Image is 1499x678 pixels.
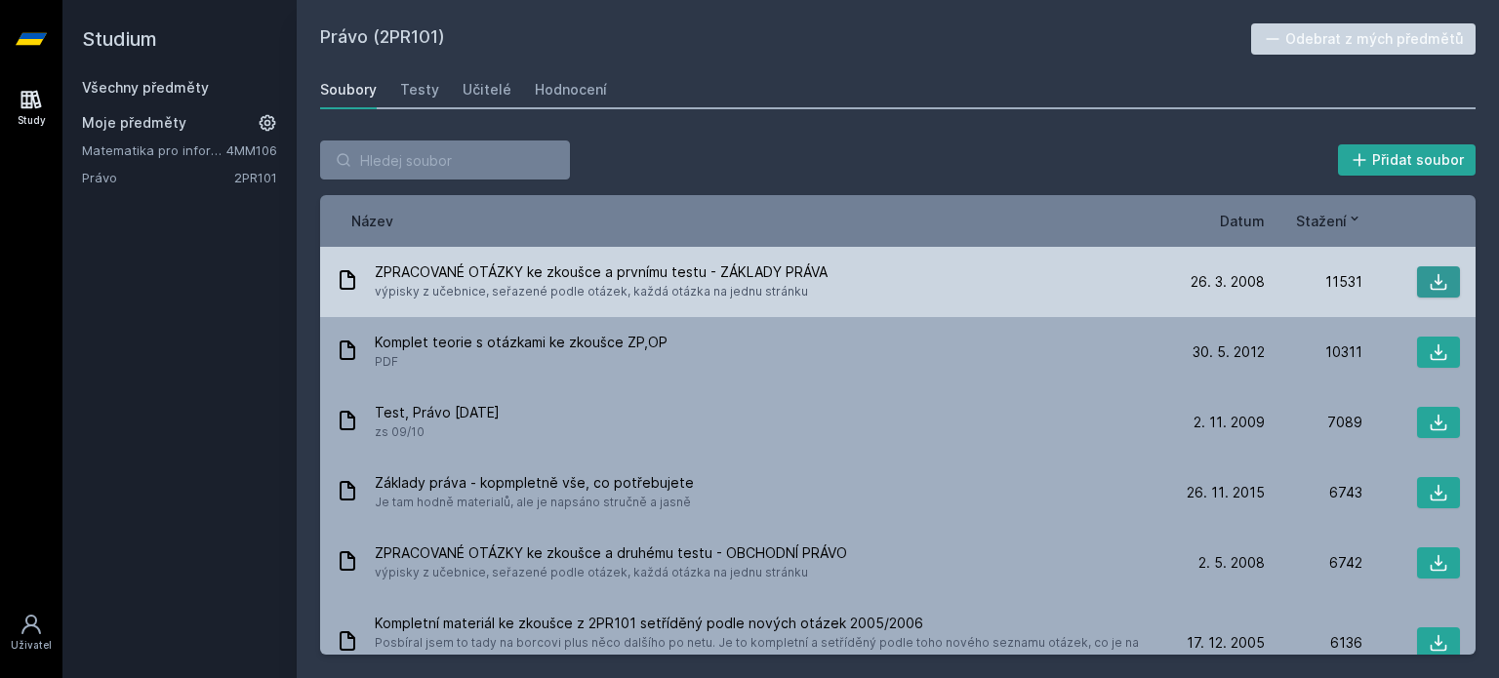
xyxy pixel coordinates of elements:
[1265,483,1362,502] div: 6743
[375,262,828,282] span: ZPRACOVANÉ OTÁZKY ke zkoušce a prvnímu testu - ZÁKLADY PRÁVA
[375,352,668,372] span: PDF
[400,80,439,100] div: Testy
[82,113,186,133] span: Moje předměty
[1265,272,1362,292] div: 11531
[1265,553,1362,573] div: 6742
[234,170,277,185] a: 2PR101
[1187,483,1265,502] span: 26. 11. 2015
[535,70,607,109] a: Hodnocení
[375,282,828,301] span: výpisky z učebnice, seřazené podle otázek, každá otázka na jednu stránku
[1265,413,1362,432] div: 7089
[400,70,439,109] a: Testy
[320,70,377,109] a: Soubory
[226,142,277,158] a: 4MM106
[1251,23,1477,55] button: Odebrat z mých předmětů
[375,403,500,422] span: Test, Právo [DATE]
[1187,633,1265,653] span: 17. 12. 2005
[375,473,694,493] span: Základy práva - kopmpletně vše, co potřebujete
[1296,211,1347,231] span: Stažení
[375,422,500,442] span: zs 09/10
[1198,553,1265,573] span: 2. 5. 2008
[1193,342,1265,362] span: 30. 5. 2012
[375,563,847,582] span: výpisky z učebnice, seřazené podle otázek, každá otázka na jednu stránku
[18,113,46,128] div: Study
[535,80,607,100] div: Hodnocení
[375,493,694,512] span: Je tam hodně materialů, ale je napsáno stručně a jasně
[1338,144,1477,176] button: Přidat soubor
[351,211,393,231] button: Název
[375,543,847,563] span: ZPRACOVANÉ OTÁZKY ke zkoušce a druhému testu - OBCHODNÍ PRÁVO
[463,80,511,100] div: Učitelé
[11,638,52,653] div: Uživatel
[1265,342,1362,362] div: 10311
[82,79,209,96] a: Všechny předměty
[1220,211,1265,231] button: Datum
[82,140,226,160] a: Matematika pro informatiky
[375,614,1159,633] span: Kompletní materiál ke zkoušce z 2PR101 setříděný podle nových otázek 2005/2006
[4,78,59,138] a: Study
[82,168,234,187] a: Právo
[320,80,377,100] div: Soubory
[320,23,1251,55] h2: Právo (2PR101)
[1194,413,1265,432] span: 2. 11. 2009
[375,633,1159,672] span: Posbíral jsem to tady na borcovi plus něco dalšího po netu. Je to kompletní a setříděný podle toh...
[1296,211,1362,231] button: Stažení
[4,603,59,662] a: Uživatel
[1265,633,1362,653] div: 6136
[463,70,511,109] a: Učitelé
[1191,272,1265,292] span: 26. 3. 2008
[320,140,570,179] input: Hledej soubor
[375,333,668,352] span: Komplet teorie s otázkami ke zkoušce ZP,OP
